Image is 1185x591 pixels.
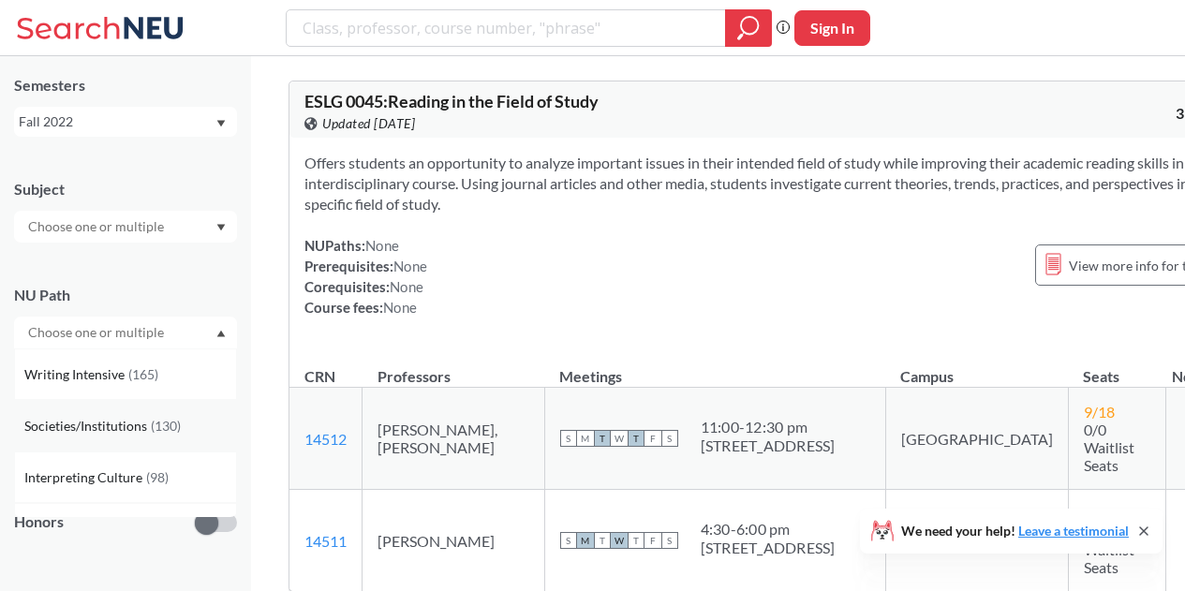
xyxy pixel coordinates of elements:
[794,10,870,46] button: Sign In
[304,532,347,550] a: 14511
[577,430,594,447] span: M
[216,120,226,127] svg: Dropdown arrow
[151,418,181,434] span: ( 130 )
[128,366,158,382] span: ( 165 )
[701,436,836,455] div: [STREET_ADDRESS]
[14,75,237,96] div: Semesters
[560,532,577,549] span: S
[701,418,836,436] div: 11:00 - 12:30 pm
[24,467,146,488] span: Interpreting Culture
[14,511,64,533] p: Honors
[611,430,628,447] span: W
[594,532,611,549] span: T
[393,258,427,274] span: None
[661,430,678,447] span: S
[628,532,644,549] span: T
[701,539,836,557] div: [STREET_ADDRESS]
[544,347,885,388] th: Meetings
[146,469,169,485] span: ( 98 )
[611,532,628,549] span: W
[1084,505,1115,523] span: 8 / 18
[363,347,545,388] th: Professors
[19,215,176,238] input: Choose one or multiple
[885,388,1068,490] td: [GEOGRAPHIC_DATA]
[594,430,611,447] span: T
[24,364,128,385] span: Writing Intensive
[14,211,237,243] div: Dropdown arrow
[661,532,678,549] span: S
[644,532,661,549] span: F
[304,366,335,387] div: CRN
[1084,403,1115,421] span: 9 / 18
[725,9,772,47] div: magnifying glass
[304,235,427,318] div: NUPaths: Prerequisites: Corequisites: Course fees:
[14,179,237,199] div: Subject
[304,91,599,111] span: ESLG 0045 : Reading in the Field of Study
[304,430,347,448] a: 14512
[737,15,760,41] svg: magnifying glass
[901,525,1129,538] span: We need your help!
[301,12,712,44] input: Class, professor, course number, "phrase"
[24,416,151,436] span: Societies/Institutions
[628,430,644,447] span: T
[216,330,226,337] svg: Dropdown arrow
[322,113,415,134] span: Updated [DATE]
[14,107,237,137] div: Fall 2022Dropdown arrow
[885,347,1068,388] th: Campus
[1068,347,1166,388] th: Seats
[701,520,836,539] div: 4:30 - 6:00 pm
[644,430,661,447] span: F
[390,278,423,295] span: None
[577,532,594,549] span: M
[14,285,237,305] div: NU Path
[383,299,417,316] span: None
[19,321,176,344] input: Choose one or multiple
[19,111,215,132] div: Fall 2022
[1018,523,1129,539] a: Leave a testimonial
[1084,421,1134,474] span: 0/0 Waitlist Seats
[363,388,545,490] td: [PERSON_NAME], [PERSON_NAME]
[14,317,237,348] div: Dropdown arrowWriting Intensive(165)Societies/Institutions(130)Interpreting Culture(98)Difference...
[365,237,399,254] span: None
[216,224,226,231] svg: Dropdown arrow
[560,430,577,447] span: S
